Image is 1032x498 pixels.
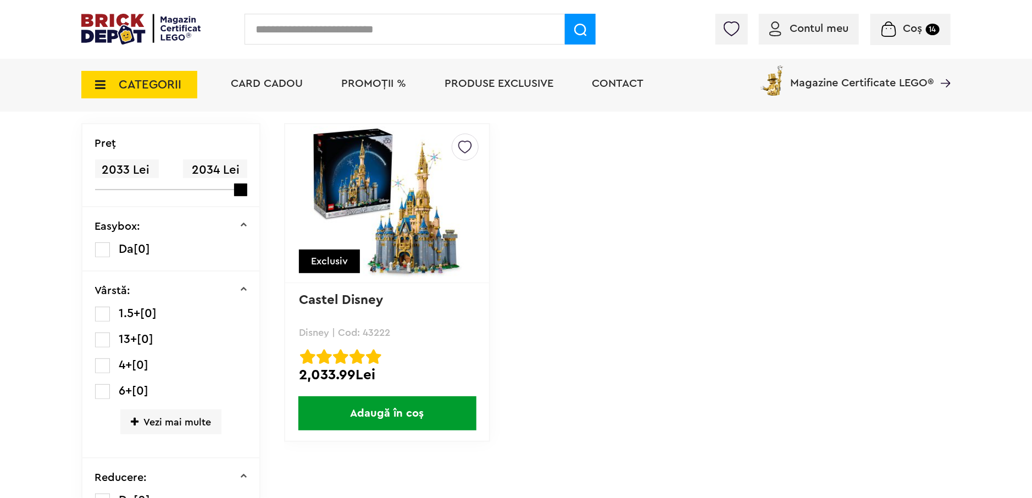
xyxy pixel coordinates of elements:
[333,349,348,364] img: Evaluare cu stele
[231,78,303,89] a: Card Cadou
[119,333,137,345] span: 13+
[769,23,848,34] a: Contul meu
[137,333,154,345] span: [0]
[317,349,332,364] img: Evaluare cu stele
[926,24,940,35] small: 14
[790,63,934,88] span: Magazine Certificate LEGO®
[349,349,365,364] img: Evaluare cu stele
[134,243,151,255] span: [0]
[183,159,247,181] span: 2034 Lei
[298,396,476,430] span: Adaugă în coș
[120,410,221,434] span: Vezi mai multe
[119,243,134,255] span: Da
[132,359,149,371] span: [0]
[132,385,149,397] span: [0]
[119,359,132,371] span: 4+
[141,307,157,319] span: [0]
[299,250,360,273] div: Exclusiv
[903,23,923,34] span: Coș
[299,294,383,307] a: Castel Disney
[366,349,381,364] img: Evaluare cu stele
[299,368,475,382] div: 2,033.99Lei
[95,221,141,232] p: Easybox:
[95,159,159,181] span: 2033 Lei
[119,385,132,397] span: 6+
[95,285,131,296] p: Vârstă:
[592,78,643,89] a: Contact
[285,396,489,430] a: Adaugă în coș
[119,307,141,319] span: 1.5+
[119,79,181,91] span: CATEGORII
[95,138,116,149] p: Preţ
[299,328,475,337] p: Disney | Cod: 43222
[790,23,848,34] span: Contul meu
[95,472,147,483] p: Reducere:
[300,349,315,364] img: Evaluare cu stele
[341,78,406,89] a: PROMOȚII %
[934,63,951,74] a: Magazine Certificate LEGO®
[445,78,553,89] a: Produse exclusive
[310,126,464,280] img: Castel Disney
